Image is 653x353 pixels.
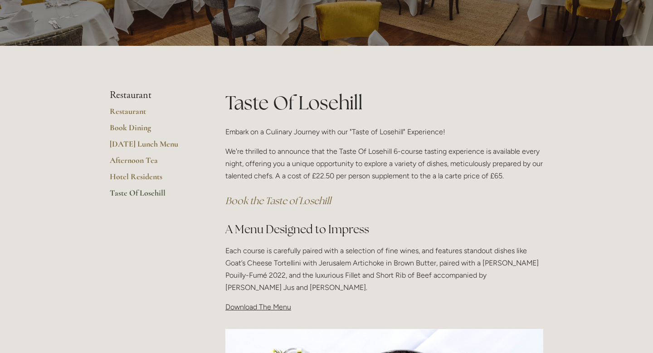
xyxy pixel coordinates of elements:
[225,221,543,237] h2: A Menu Designed to Impress
[225,145,543,182] p: We're thrilled to announce that the Taste Of Losehill 6-course tasting experience is available ev...
[225,245,543,294] p: Each course is carefully paired with a selection of fine wines, and features standout dishes like...
[110,89,196,101] li: Restaurant
[110,172,196,188] a: Hotel Residents
[110,123,196,139] a: Book Dining
[225,303,291,311] span: Download The Menu
[225,126,543,138] p: Embark on a Culinary Journey with our "Taste of Losehill" Experience!
[225,89,543,116] h1: Taste Of Losehill
[110,106,196,123] a: Restaurant
[110,139,196,155] a: [DATE] Lunch Menu
[225,195,331,207] a: Book the Taste of Losehill
[110,155,196,172] a: Afternoon Tea
[110,188,196,204] a: Taste Of Losehill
